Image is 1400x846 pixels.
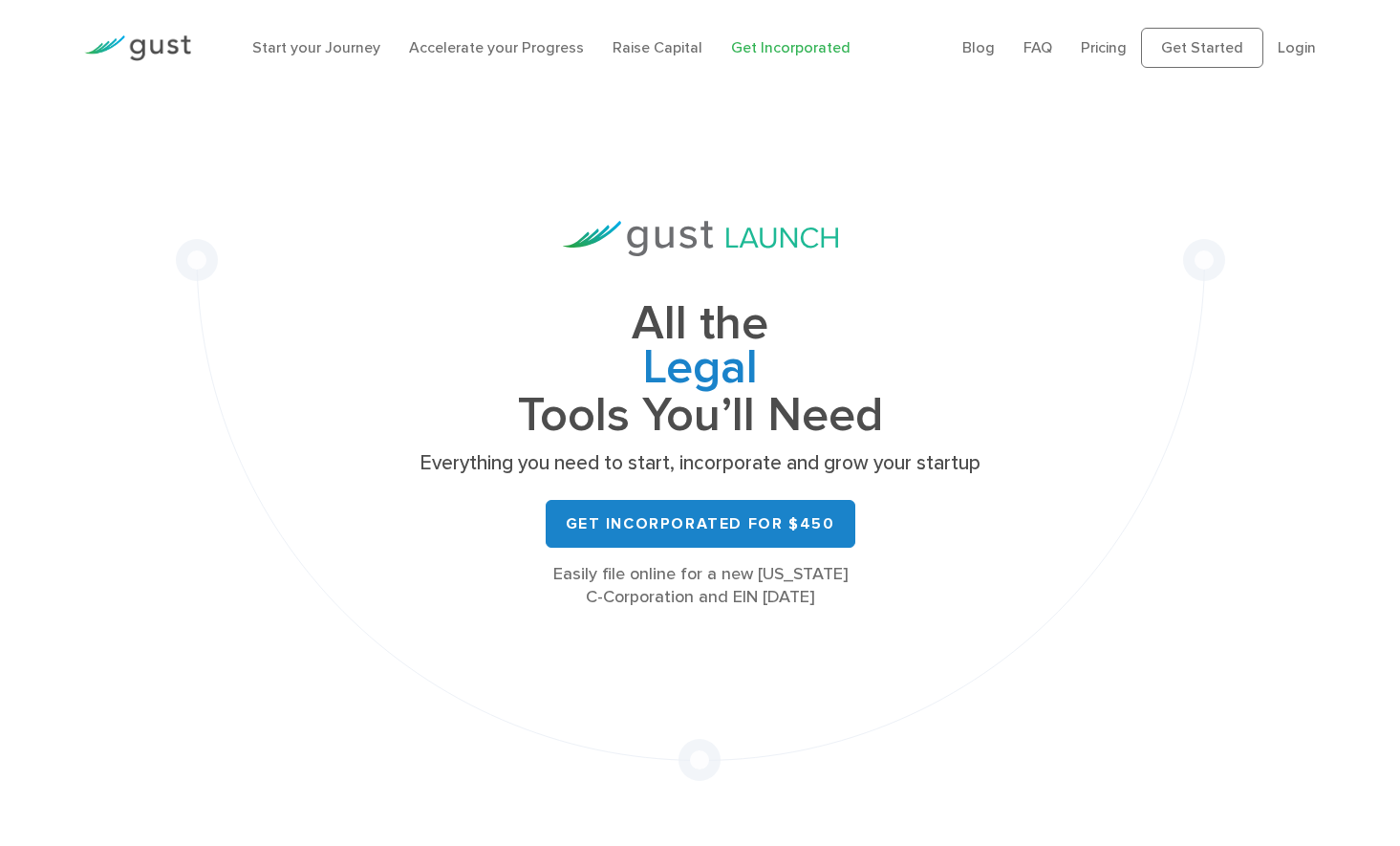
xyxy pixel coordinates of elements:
span: Legal [414,346,987,394]
a: Get Incorporated [731,38,851,56]
a: Get Incorporated for $450 [546,500,855,548]
a: Login [1278,38,1316,56]
a: Blog [962,38,995,56]
a: Raise Capital [613,38,702,56]
img: Gust Launch Logo [563,221,838,256]
a: Start your Journey [252,38,380,56]
a: Get Started [1141,28,1263,68]
p: Everything you need to start, incorporate and grow your startup [414,450,987,477]
a: Pricing [1081,38,1127,56]
img: Gust Logo [84,35,191,61]
a: FAQ [1023,38,1052,56]
a: Accelerate your Progress [409,38,584,56]
div: Easily file online for a new [US_STATE] C-Corporation and EIN [DATE] [414,563,987,609]
h1: All the Tools You’ll Need [414,302,987,437]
